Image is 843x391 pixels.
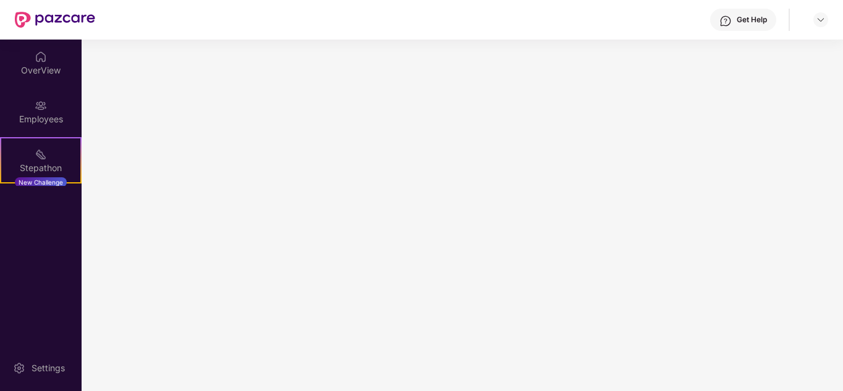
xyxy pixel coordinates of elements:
[1,162,80,174] div: Stepathon
[737,15,767,25] div: Get Help
[35,51,47,63] img: svg+xml;base64,PHN2ZyBpZD0iSG9tZSIgeG1sbnM9Imh0dHA6Ly93d3cudzMub3JnLzIwMDAvc3ZnIiB3aWR0aD0iMjAiIG...
[13,362,25,374] img: svg+xml;base64,PHN2ZyBpZD0iU2V0dGluZy0yMHgyMCIgeG1sbnM9Imh0dHA6Ly93d3cudzMub3JnLzIwMDAvc3ZnIiB3aW...
[15,177,67,187] div: New Challenge
[15,12,95,28] img: New Pazcare Logo
[719,15,732,27] img: svg+xml;base64,PHN2ZyBpZD0iSGVscC0zMngzMiIgeG1sbnM9Imh0dHA6Ly93d3cudzMub3JnLzIwMDAvc3ZnIiB3aWR0aD...
[35,99,47,112] img: svg+xml;base64,PHN2ZyBpZD0iRW1wbG95ZWVzIiB4bWxucz0iaHR0cDovL3d3dy53My5vcmcvMjAwMC9zdmciIHdpZHRoPS...
[28,362,69,374] div: Settings
[816,15,826,25] img: svg+xml;base64,PHN2ZyBpZD0iRHJvcGRvd24tMzJ4MzIiIHhtbG5zPSJodHRwOi8vd3d3LnczLm9yZy8yMDAwL3N2ZyIgd2...
[35,148,47,161] img: svg+xml;base64,PHN2ZyB4bWxucz0iaHR0cDovL3d3dy53My5vcmcvMjAwMC9zdmciIHdpZHRoPSIyMSIgaGVpZ2h0PSIyMC...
